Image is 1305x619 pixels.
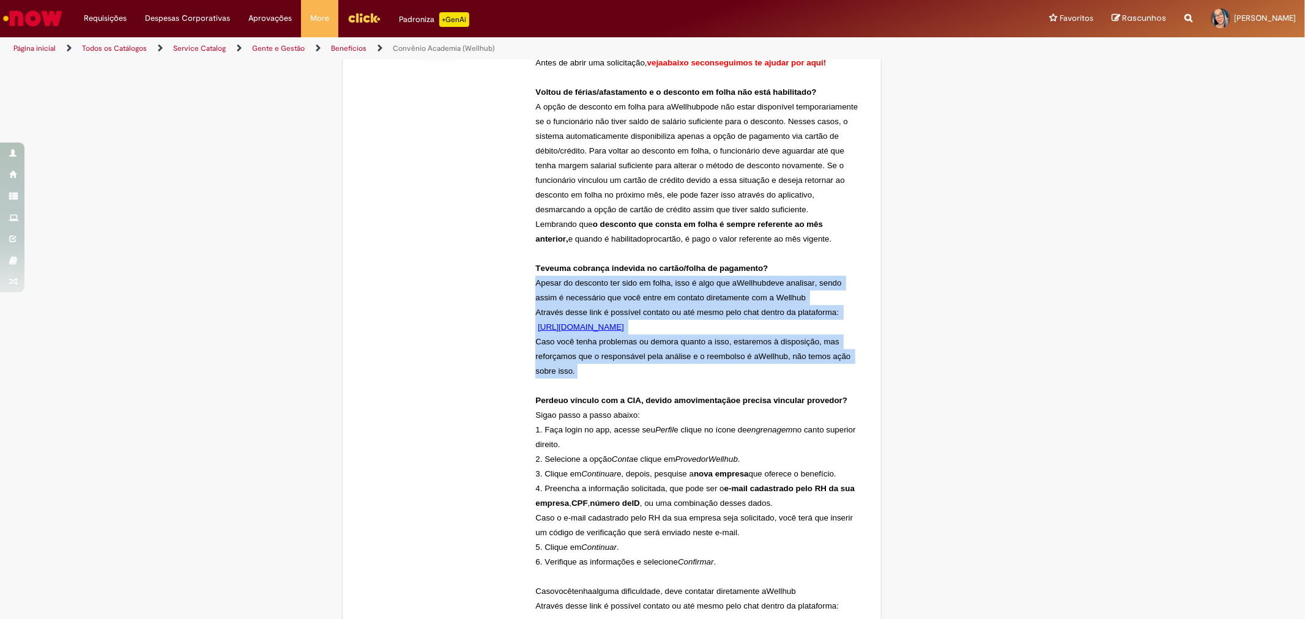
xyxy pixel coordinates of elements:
span: b [791,587,795,596]
span: Wellhu [767,587,792,596]
span: A opção de desconto em folha para a [535,102,671,111]
span: Requisições [84,12,127,24]
span: eve [541,264,554,273]
a: Todos os Catálogos [82,43,147,53]
p: +GenAi [439,12,469,27]
span: travé [541,601,559,611]
a: Gente e Gestão [252,43,305,53]
span: : [638,410,640,420]
span: e clique em [634,454,675,464]
span: Rascunhos [1122,12,1166,24]
a: Service Catalog [173,43,226,53]
span: Conta [612,454,634,464]
span: uma cobrança indevida no cartão/folha de pagamento? [554,264,768,273]
span: dev [665,587,679,596]
a: Benefícios [331,43,366,53]
span: as [541,587,550,596]
span: ntes de abrir uma solicitação, [541,58,647,67]
span: Caso você tenha problemas ou demora quanto a isso, estaremos à disposição, mas reforçamos que o r... [535,337,841,361]
span: deve analisar, sendo assim é necessário que você entre em contato diretamente com a Wellhub [535,278,844,302]
span: [PERSON_NAME] [1234,13,1296,23]
span: o vínculo com a CIA, [563,396,644,405]
span: erdeu [541,396,563,406]
span: Favoritos [1060,12,1093,24]
span: Wellhub [671,102,701,112]
span: , [588,499,590,508]
span: Através desse link é possível contato ou até mesmo pelo chat dentro da plataforma: [535,308,839,317]
span: More [310,12,329,24]
span: Voltou de férias/afastamento e o desconto em folha não está habilitado? [535,87,816,97]
span: . [617,543,619,552]
span: Wellhub [737,278,766,288]
span: 3. Clique em [535,469,581,478]
span: ? [842,396,847,405]
span: , não temos ação sobre isso. [535,352,853,376]
span: Confirmar [678,557,714,566]
span: número de [590,499,631,508]
span: [URL][DOMAIN_NAME] [538,322,624,332]
span: você [555,587,572,596]
img: click_logo_yellow_360x200.png [348,9,381,27]
span: que oferece o benefício. [749,469,836,478]
span: Continuar [581,469,617,478]
span: nova empresa [694,469,749,478]
span: e-mail cadastrado pelo RH da sua empresa [535,484,857,508]
span: T [535,264,540,273]
a: [URL][DOMAIN_NAME] [538,323,624,332]
span: abaixo se [663,58,701,67]
span: CPF [571,499,588,508]
span: e clique no ícone de [674,425,746,434]
div: Padroniza [399,12,469,27]
a: Rascunhos [1112,13,1166,24]
span: no canto superior direito. [535,425,858,449]
img: ServiceNow [1,6,64,31]
a: Convênio Academia (Wellhub) [393,43,495,53]
span: engrenagem [747,425,793,434]
span: r, [563,234,568,243]
span: , ou uma combinação desses dados. [640,499,773,508]
span: , [660,587,663,596]
span: 2. Selecione a opção [535,454,612,464]
ul: Trilhas de página [9,37,861,60]
span: 4. Preencha a informação solicitada, que pode ser o [535,484,724,493]
span: devido a [645,396,679,405]
span: Despesas Corporativas [145,12,230,24]
span: cartão, é pago o valor referente ao mês vigente. [658,234,832,243]
span: 1. Faça login no app, acesse seu [535,425,655,434]
span: . [714,557,716,566]
span: P [535,396,541,405]
span: e [678,587,682,596]
span: pro [646,234,658,244]
span: S [535,410,541,420]
span: o desconto que consta em folha é sempre referente ao mês anterio [535,220,825,243]
span: 5. Clique em [535,543,581,552]
span: veja [647,58,663,67]
span: iga [541,410,552,420]
span: s desse link é possível contato ou até mesmo pelo chat dentro da [559,601,796,610]
span: ID [632,499,640,508]
span: C [535,587,541,596]
span: o [550,587,554,596]
span: e, depois, pesquise a [617,469,694,478]
span: A [535,58,541,67]
span: o passo a passo abaixo [552,410,638,420]
span: Wellhub [708,454,738,464]
span: , [569,499,571,508]
span: e precisa vincular provedor [736,396,842,405]
span: A [535,601,541,610]
span: Wellhub [759,352,788,361]
span: Lembrando que [535,220,592,229]
span: 6. Verifique as informações e selecione [535,557,678,566]
span: pode não estar disponível temporariamente se o funcionário não tiver saldo de salário suficiente ... [535,102,860,214]
a: Página inicial [13,43,56,53]
span: Provedor [675,454,708,464]
span: plataforma: [798,601,839,610]
span: e quando é habilitado [568,234,646,243]
span: Continuar [581,543,617,552]
span: . [738,454,740,464]
span: movimentação [679,396,736,405]
span: alguma dificuldade [592,587,660,596]
span: Aprovações [248,12,292,24]
span: tenha [572,587,592,596]
span: Apesar do desconto ter sido em folha, isso é algo que a [535,278,737,287]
